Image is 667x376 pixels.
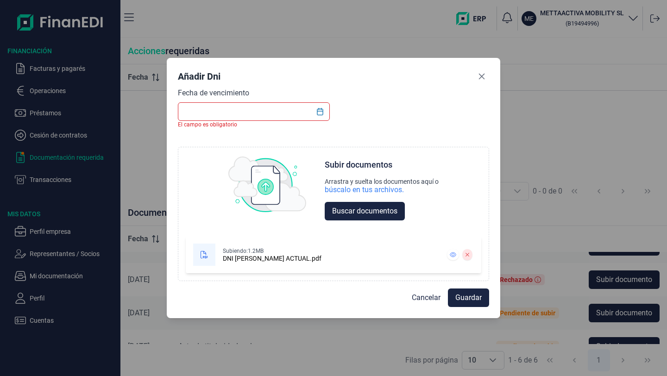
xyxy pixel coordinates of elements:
[311,103,329,120] button: Choose Date
[448,288,489,307] button: Guardar
[474,69,489,84] button: Close
[178,88,249,99] label: Fecha de vencimiento
[404,288,448,307] button: Cancelar
[223,255,321,262] div: DNI [PERSON_NAME] ACTUAL.pdf
[325,159,392,170] div: Subir documentos
[228,157,306,212] img: upload img
[178,70,220,83] div: Añadir Dni
[223,247,321,255] div: Subiendo: 1.2MB
[455,292,482,303] span: Guardar
[325,202,405,220] button: Buscar documentos
[325,178,439,185] div: Arrastra y suelta los documentos aquí o
[412,292,440,303] span: Cancelar
[178,121,330,128] div: El campo es obligatorio
[332,206,397,217] span: Buscar documentos
[325,185,404,194] div: búscalo en tus archivos.
[325,185,439,194] div: búscalo en tus archivos.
